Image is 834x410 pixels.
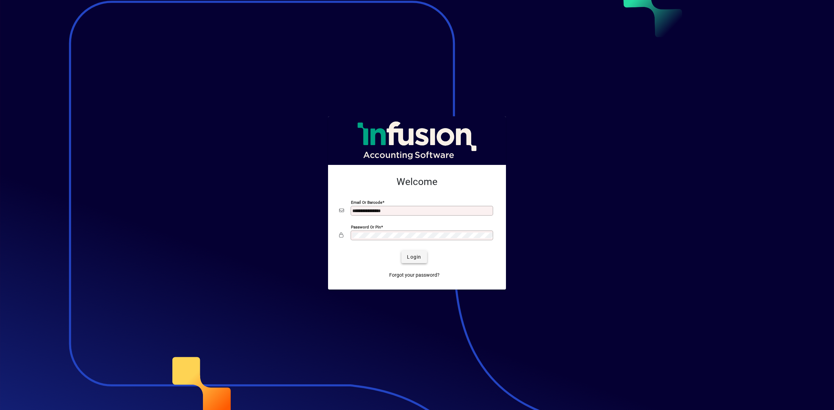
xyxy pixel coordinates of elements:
h2: Welcome [339,176,495,188]
mat-label: Email or Barcode [351,200,382,205]
button: Login [401,251,427,263]
span: Login [407,253,421,261]
mat-label: Password or Pin [351,225,381,229]
span: Forgot your password? [389,271,440,279]
a: Forgot your password? [386,269,442,281]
